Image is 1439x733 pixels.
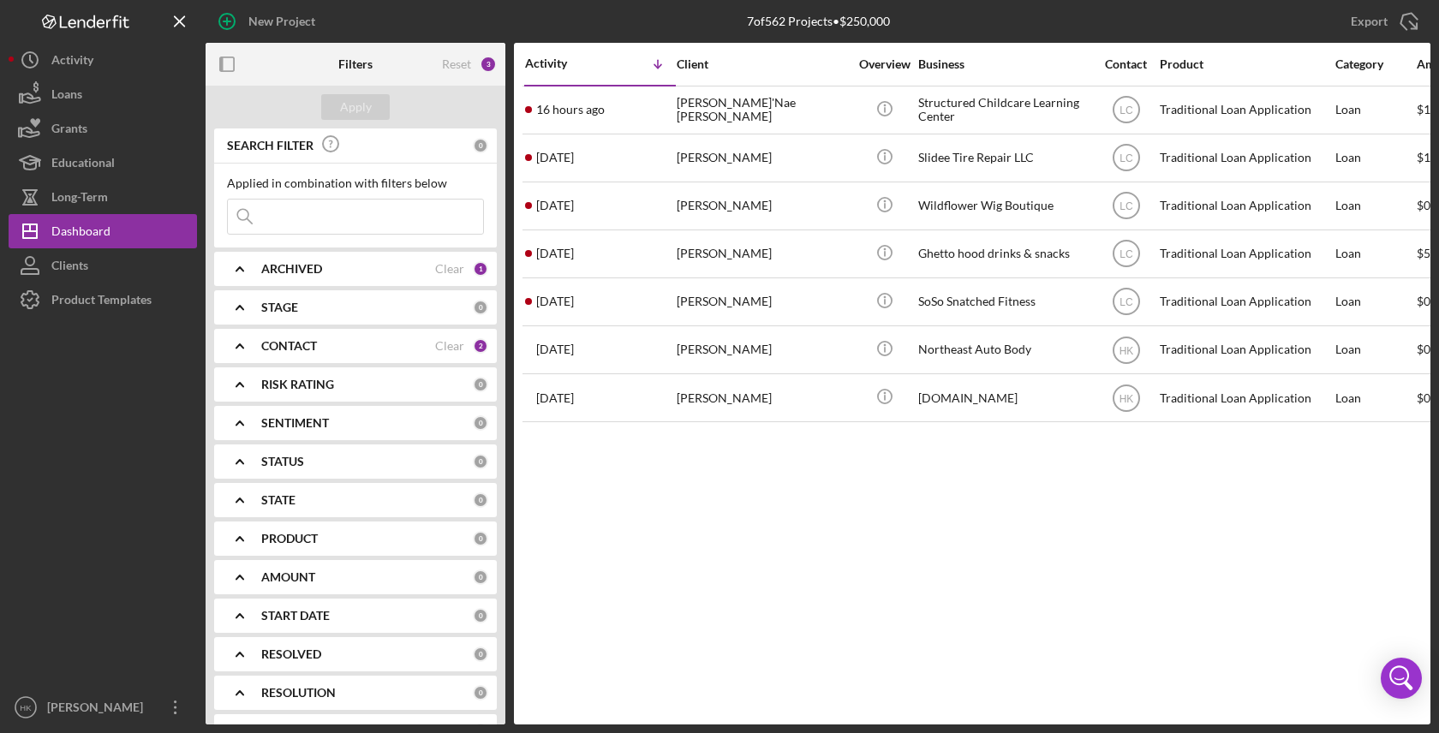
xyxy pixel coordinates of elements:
[473,569,488,585] div: 0
[51,248,88,287] div: Clients
[51,214,110,253] div: Dashboard
[20,703,32,712] text: HK
[918,327,1090,372] div: Northeast Auto Body
[9,111,197,146] button: Grants
[918,279,1090,325] div: SoSo Snatched Fitness
[1334,4,1430,39] button: Export
[677,375,848,420] div: [PERSON_NAME]
[435,262,464,276] div: Clear
[1351,4,1388,39] div: Export
[918,183,1090,229] div: Wildflower Wig Boutique
[261,647,321,661] b: RESOLVED
[261,378,334,391] b: RISK RATING
[1160,375,1331,420] div: Traditional Loan Application
[1160,231,1331,277] div: Traditional Loan Application
[1160,135,1331,181] div: Traditional Loan Application
[677,87,848,133] div: [PERSON_NAME]'Nae [PERSON_NAME]
[677,57,848,71] div: Client
[536,247,574,260] time: 2025-08-04 20:38
[1160,57,1331,71] div: Product
[261,493,296,507] b: STATE
[261,301,298,314] b: STAGE
[918,57,1090,71] div: Business
[9,77,197,111] button: Loans
[677,135,848,181] div: [PERSON_NAME]
[338,57,373,71] b: Filters
[473,454,488,469] div: 0
[473,647,488,662] div: 0
[473,300,488,315] div: 0
[9,283,197,317] button: Product Templates
[918,231,1090,277] div: Ghetto hood drinks & snacks
[1335,279,1415,325] div: Loan
[1381,658,1422,699] div: Open Intercom Messenger
[9,690,197,724] button: HK[PERSON_NAME]
[51,180,108,218] div: Long-Term
[1160,183,1331,229] div: Traditional Loan Application
[261,416,329,430] b: SENTIMENT
[747,15,890,28] div: 7 of 562 Projects • $250,000
[852,57,917,71] div: Overview
[1335,87,1415,133] div: Loan
[227,176,484,190] div: Applied in combination with filters below
[1119,344,1133,356] text: HK
[9,214,197,248] button: Dashboard
[1120,200,1133,212] text: LC
[473,138,488,153] div: 0
[43,690,154,729] div: [PERSON_NAME]
[473,492,488,508] div: 0
[261,686,336,700] b: RESOLUTION
[1160,327,1331,372] div: Traditional Loan Application
[1160,87,1331,133] div: Traditional Loan Application
[536,103,605,116] time: 2025-08-12 00:49
[473,685,488,700] div: 0
[677,327,848,372] div: [PERSON_NAME]
[536,151,574,164] time: 2025-08-11 16:31
[9,146,197,180] button: Educational
[321,94,390,120] button: Apply
[261,609,330,623] b: START DATE
[51,146,115,184] div: Educational
[1119,392,1133,404] text: HK
[442,57,471,71] div: Reset
[473,608,488,623] div: 0
[536,295,574,308] time: 2025-07-16 18:38
[536,199,574,212] time: 2025-08-08 18:59
[536,391,574,405] time: 2025-06-12 20:51
[1120,152,1133,164] text: LC
[918,375,1090,420] div: [DOMAIN_NAME]
[227,139,313,152] b: SEARCH FILTER
[1335,183,1415,229] div: Loan
[480,56,497,73] div: 3
[9,180,197,214] button: Long-Term
[51,111,87,150] div: Grants
[677,279,848,325] div: [PERSON_NAME]
[1335,135,1415,181] div: Loan
[677,183,848,229] div: [PERSON_NAME]
[206,4,332,39] button: New Project
[51,283,152,321] div: Product Templates
[1335,57,1415,71] div: Category
[1160,279,1331,325] div: Traditional Loan Application
[525,57,600,70] div: Activity
[677,231,848,277] div: [PERSON_NAME]
[1120,104,1133,116] text: LC
[340,94,372,120] div: Apply
[1335,327,1415,372] div: Loan
[261,339,317,353] b: CONTACT
[918,135,1090,181] div: Slidee Tire Repair LLC
[473,415,488,431] div: 0
[248,4,315,39] div: New Project
[261,532,318,545] b: PRODUCT
[9,43,197,77] button: Activity
[435,339,464,353] div: Clear
[918,87,1090,133] div: Structured Childcare Learning Center
[473,338,488,354] div: 2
